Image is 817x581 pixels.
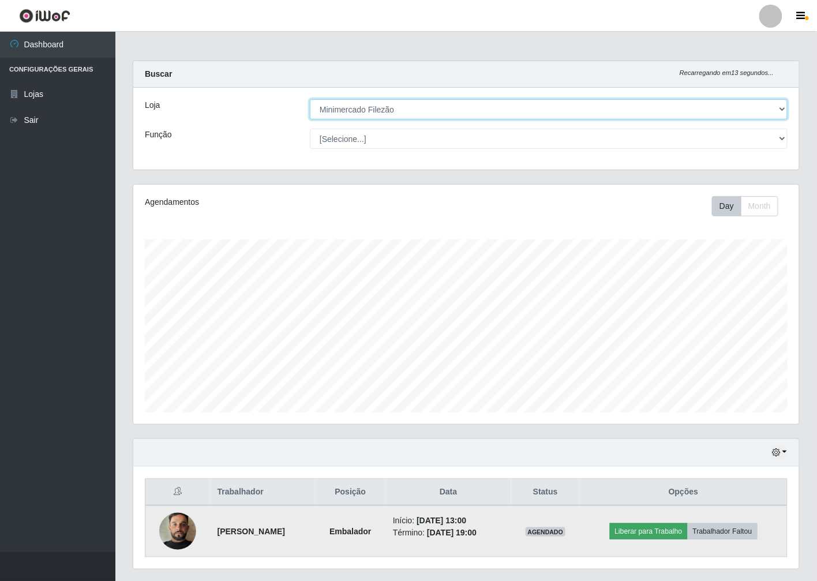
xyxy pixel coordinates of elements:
[19,9,70,23] img: CoreUI Logo
[688,523,758,539] button: Trabalhador Faltou
[610,523,688,539] button: Liberar para Trabalho
[741,196,778,216] button: Month
[386,479,511,506] th: Data
[145,99,160,111] label: Loja
[417,516,466,525] time: [DATE] 13:00
[159,498,196,564] img: 1732360371404.jpeg
[218,527,285,536] strong: [PERSON_NAME]
[511,479,580,506] th: Status
[145,196,403,208] div: Agendamentos
[211,479,315,506] th: Trabalhador
[580,479,787,506] th: Opções
[427,528,477,537] time: [DATE] 19:00
[393,515,504,527] li: Início:
[145,129,172,141] label: Função
[145,69,172,78] strong: Buscar
[315,479,386,506] th: Posição
[329,527,371,536] strong: Embalador
[712,196,778,216] div: First group
[526,527,566,537] span: AGENDADO
[393,527,504,539] li: Término:
[712,196,741,216] button: Day
[712,196,788,216] div: Toolbar with button groups
[680,69,774,76] i: Recarregando em 13 segundos...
